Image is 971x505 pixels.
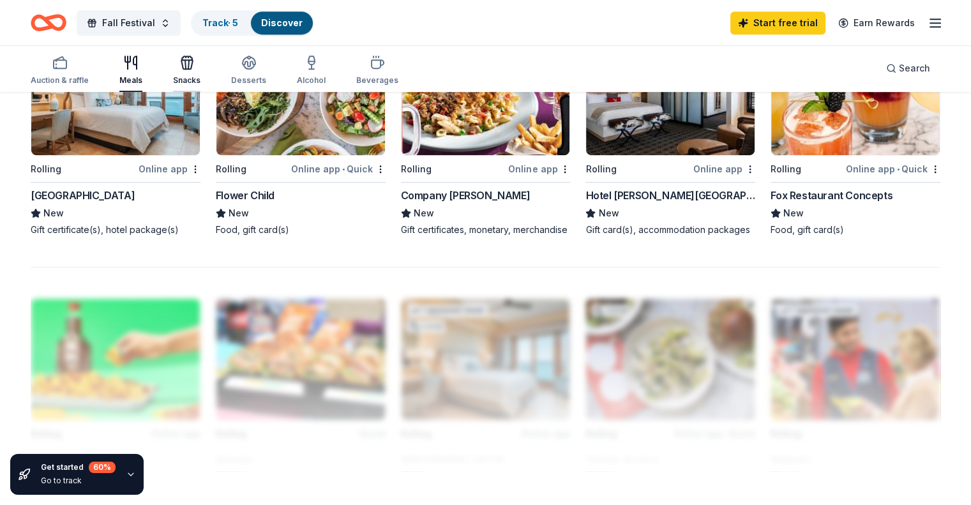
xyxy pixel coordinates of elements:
img: Image for Flower Child [216,34,385,155]
div: Online app [508,161,570,177]
button: Track· 5Discover [191,10,314,36]
img: Image for Fox Restaurant Concepts [771,34,940,155]
div: Company [PERSON_NAME] [401,188,531,203]
a: Image for Hotel Valencia Santana RowLocalRollingOnline appHotel [PERSON_NAME][GEOGRAPHIC_DATA]New... [585,33,755,236]
div: Gift certificates, monetary, merchandise [401,223,571,236]
div: Online app [693,161,755,177]
a: Track· 5 [202,17,238,28]
button: Auction & raffle [31,50,89,92]
span: Fall Festival [102,15,155,31]
span: New [229,206,249,221]
div: Alcohol [297,75,326,86]
img: Image for Company Brinker [402,34,570,155]
div: Get started [41,462,116,473]
button: Meals [119,50,142,92]
button: Snacks [173,50,200,92]
div: Desserts [231,75,266,86]
div: Rolling [585,162,616,177]
a: Start free trial [730,11,825,34]
a: Earn Rewards [831,11,922,34]
div: Online app Quick [291,161,386,177]
a: Image for Dolphin Bay Resort & Spa1 applylast weekLocalRollingOnline app[GEOGRAPHIC_DATA]NewGift ... [31,33,200,236]
button: Beverages [356,50,398,92]
div: [GEOGRAPHIC_DATA] [31,188,135,203]
img: Image for Dolphin Bay Resort & Spa [31,34,200,155]
div: Fox Restaurant Concepts [771,188,892,203]
div: 60 % [89,462,116,473]
button: Alcohol [297,50,326,92]
a: Image for Flower Child3 applieslast weekRollingOnline app•QuickFlower ChildNewFood, gift card(s) [216,33,386,236]
div: Rolling [401,162,432,177]
span: Search [899,61,930,76]
div: Flower Child [216,188,275,203]
div: Food, gift card(s) [771,223,940,236]
button: Desserts [231,50,266,92]
div: Go to track [41,476,116,486]
div: Beverages [356,75,398,86]
a: Discover [261,17,303,28]
span: New [414,206,434,221]
span: • [342,164,345,174]
img: Image for Hotel Valencia Santana Row [586,34,755,155]
span: • [897,164,899,174]
div: Rolling [216,162,246,177]
div: Rolling [31,162,61,177]
button: Search [876,56,940,81]
div: Auction & raffle [31,75,89,86]
div: Online app Quick [846,161,940,177]
a: Home [31,8,66,38]
a: Image for Fox Restaurant ConceptsRollingOnline app•QuickFox Restaurant ConceptsNewFood, gift card(s) [771,33,940,236]
div: Online app [139,161,200,177]
a: Image for Company Brinker2 applieslast weekRollingOnline appCompany [PERSON_NAME]NewGift certific... [401,33,571,236]
div: Food, gift card(s) [216,223,386,236]
button: Fall Festival [77,10,181,36]
div: Rolling [771,162,801,177]
span: New [598,206,619,221]
div: Gift certificate(s), hotel package(s) [31,223,200,236]
span: New [783,206,804,221]
span: New [43,206,64,221]
div: Hotel [PERSON_NAME][GEOGRAPHIC_DATA] [585,188,755,203]
div: Gift card(s), accommodation packages [585,223,755,236]
div: Meals [119,75,142,86]
div: Snacks [173,75,200,86]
